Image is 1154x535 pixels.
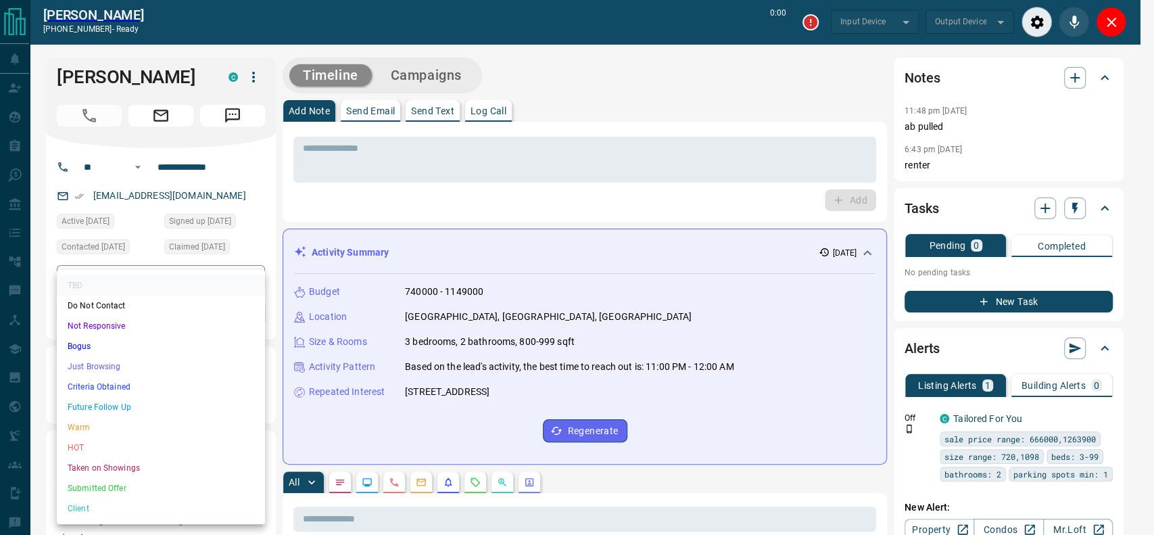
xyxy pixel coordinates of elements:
[57,458,265,478] li: Taken on Showings
[57,316,265,336] li: Not Responsive
[57,498,265,519] li: Client
[57,417,265,438] li: Warm
[57,336,265,356] li: Bogus
[57,356,265,377] li: Just Browsing
[57,438,265,458] li: HOT
[57,377,265,397] li: Criteria Obtained
[57,397,265,417] li: Future Follow Up
[57,296,265,316] li: Do Not Contact
[57,478,265,498] li: Submitted Offer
